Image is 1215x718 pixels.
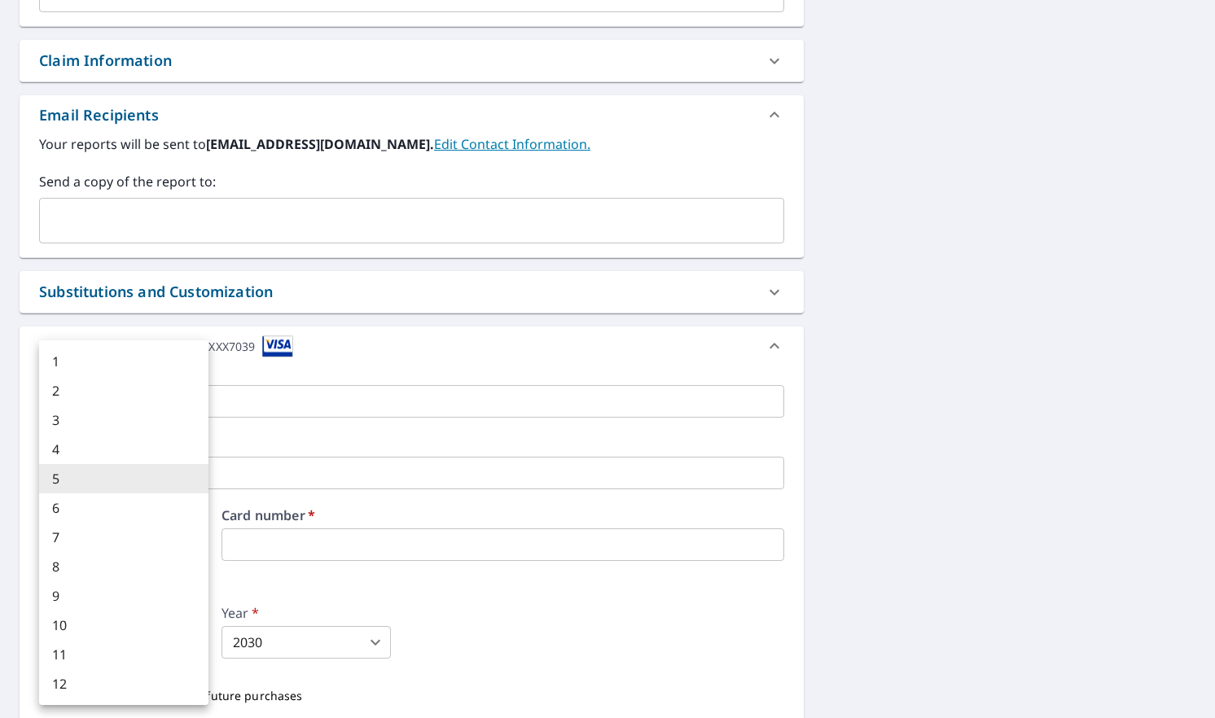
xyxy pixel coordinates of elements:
[39,493,208,523] li: 6
[39,552,208,581] li: 8
[39,523,208,552] li: 7
[39,581,208,611] li: 9
[39,435,208,464] li: 4
[39,347,208,376] li: 1
[39,405,208,435] li: 3
[39,464,208,493] li: 5
[39,376,208,405] li: 2
[39,611,208,640] li: 10
[39,640,208,669] li: 11
[39,669,208,698] li: 12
